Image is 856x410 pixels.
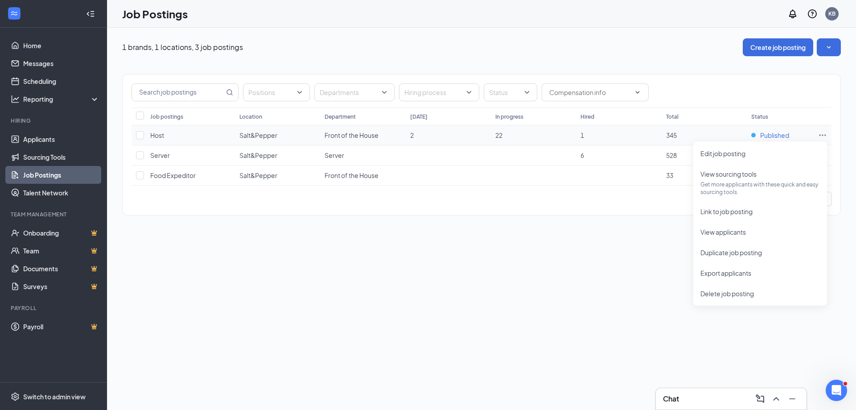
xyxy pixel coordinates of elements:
[235,125,320,145] td: Salt&Pepper
[150,131,164,139] span: Host
[239,113,262,120] div: Location
[235,166,320,186] td: Salt&Pepper
[743,38,813,56] button: Create job posting
[226,89,233,96] svg: MagnifyingGlass
[828,10,835,17] div: KB
[11,392,20,401] svg: Settings
[700,290,754,298] span: Delete job posting
[150,151,170,159] span: Server
[320,145,405,166] td: Server
[580,151,584,159] span: 6
[700,269,751,277] span: Export applicants
[23,95,100,104] div: Reporting
[23,130,99,148] a: Applicants
[325,171,379,179] span: Front of the House
[549,87,630,97] input: Compensation info
[663,394,679,404] h3: Chat
[580,131,584,139] span: 1
[325,113,356,120] div: Department
[406,108,491,125] th: [DATE]
[700,228,746,236] span: View applicants
[23,37,99,54] a: Home
[747,108,814,125] th: Status
[666,151,677,159] span: 528
[787,8,798,19] svg: Notifications
[11,211,98,218] div: Team Management
[700,170,757,178] span: View sourcing tools
[787,393,798,404] svg: Minimize
[122,6,188,21] h1: Job Postings
[769,392,783,406] button: ChevronUp
[824,43,833,52] svg: SmallChevronDown
[700,207,753,215] span: Link to job posting
[23,166,99,184] a: Job Postings
[826,380,847,401] iframe: Intercom live chat
[700,248,762,257] span: Duplicate job posting
[11,95,20,104] svg: Analysis
[753,392,767,406] button: ComposeMessage
[235,145,320,166] td: Salt&Pepper
[23,54,99,72] a: Messages
[23,318,99,335] a: PayrollCrown
[325,151,344,159] span: Server
[634,89,641,96] svg: ChevronDown
[23,224,99,242] a: OnboardingCrown
[760,131,789,140] span: Published
[817,38,841,56] button: SmallChevronDown
[818,131,827,140] svg: Ellipses
[239,131,277,139] span: Salt&Pepper
[23,72,99,90] a: Scheduling
[10,9,19,18] svg: WorkstreamLogo
[23,148,99,166] a: Sourcing Tools
[807,8,818,19] svg: QuestionInfo
[491,108,576,125] th: In progress
[662,108,747,125] th: Total
[239,151,277,159] span: Salt&Pepper
[150,113,183,120] div: Job postings
[666,171,673,179] span: 33
[771,393,782,404] svg: ChevronUp
[11,304,98,312] div: Payroll
[122,42,243,52] p: 1 brands, 1 locations, 3 job postings
[23,184,99,202] a: Talent Network
[86,9,95,18] svg: Collapse
[576,108,661,125] th: Hired
[23,392,86,401] div: Switch to admin view
[785,392,799,406] button: Minimize
[700,149,745,157] span: Edit job posting
[410,131,414,139] span: 2
[132,84,224,101] input: Search job postings
[239,171,277,179] span: Salt&Pepper
[666,131,677,139] span: 345
[755,393,765,404] svg: ComposeMessage
[700,181,820,196] p: Get more applicants with these quick and easy sourcing tools.
[495,131,502,139] span: 22
[150,171,196,179] span: Food Expeditor
[23,277,99,295] a: SurveysCrown
[325,131,379,139] span: Front of the House
[320,166,405,186] td: Front of the House
[23,242,99,260] a: TeamCrown
[11,117,98,124] div: Hiring
[320,125,405,145] td: Front of the House
[23,260,99,277] a: DocumentsCrown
